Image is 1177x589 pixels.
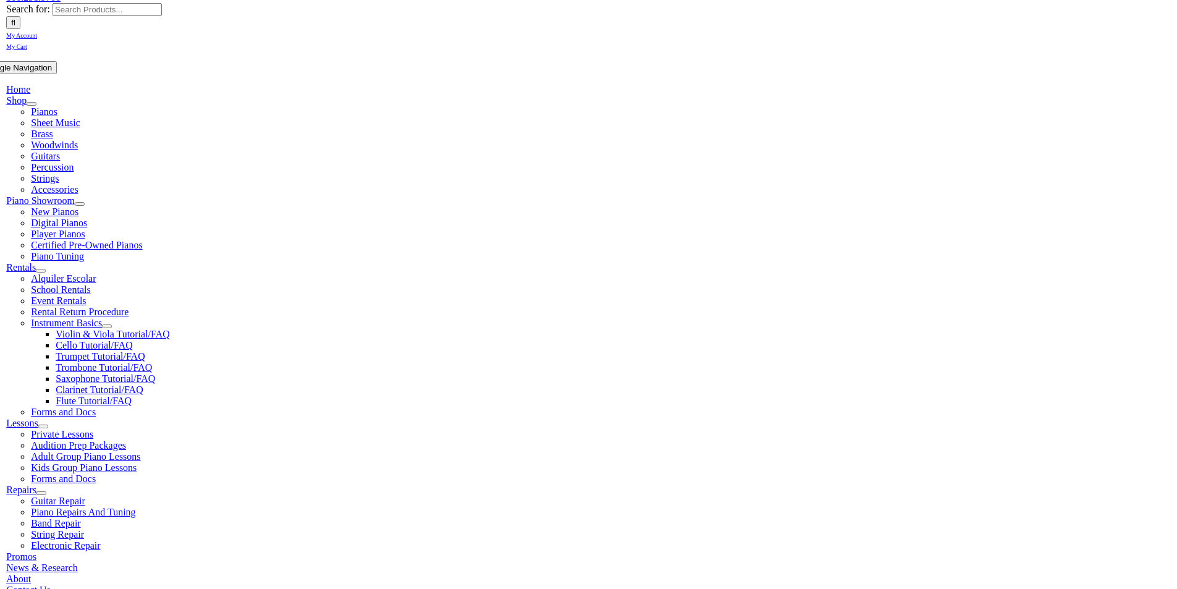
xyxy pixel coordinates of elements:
a: Electronic Repair [31,540,100,551]
a: Alquiler Escolar [31,273,96,284]
a: About [6,574,31,584]
a: Woodwinds [31,140,78,150]
a: My Account [6,29,37,40]
a: Audition Prep Packages [31,440,126,451]
a: Accessories [31,184,78,195]
a: Home [6,84,30,95]
a: Trumpet Tutorial/FAQ [56,351,145,362]
button: Open submenu of Piano Showroom [75,202,85,206]
a: Digital Pianos [31,218,87,228]
a: School Rentals [31,284,90,295]
span: Search for: [6,4,50,14]
a: Piano Showroom [6,195,75,206]
a: Cello Tutorial/FAQ [56,340,133,350]
a: Percussion [31,162,74,172]
a: Player Pianos [31,229,85,239]
a: Sheet Music [31,117,80,128]
a: Band Repair [31,518,80,528]
a: Lessons [6,418,38,428]
a: Event Rentals [31,295,86,306]
a: Flute Tutorial/FAQ [56,396,132,406]
a: Repairs [6,485,36,495]
a: Piano Tuning [31,251,84,261]
a: Rentals [6,262,36,273]
a: Guitar Repair [31,496,85,506]
a: News & Research [6,562,78,573]
a: Certified Pre-Owned Pianos [31,240,142,250]
a: Trombone Tutorial/FAQ [56,362,152,373]
a: Adult Group Piano Lessons [31,451,140,462]
input: Search [6,16,20,29]
span: My Cart [6,43,27,50]
a: Instrument Basics [31,318,102,328]
button: Open submenu of Lessons [38,425,48,428]
span: My Account [6,32,37,39]
a: Saxophone Tutorial/FAQ [56,373,155,384]
button: Open submenu of Shop [27,102,36,106]
a: String Repair [31,529,84,540]
a: Violin & Viola Tutorial/FAQ [56,329,170,339]
a: Strings [31,173,59,184]
a: Pianos [31,106,57,117]
a: Rental Return Procedure [31,307,129,317]
button: Open submenu of Repairs [36,491,46,495]
a: Brass [31,129,53,139]
a: Piano Repairs And Tuning [31,507,135,517]
a: Promos [6,551,36,562]
a: Guitars [31,151,60,161]
a: Forms and Docs [31,407,96,417]
a: Private Lessons [31,429,93,439]
button: Open submenu of Rentals [36,269,46,273]
a: Forms and Docs [31,473,96,484]
button: Open submenu of Instrument Basics [102,324,112,328]
a: New Pianos [31,206,78,217]
a: My Cart [6,40,27,51]
a: Clarinet Tutorial/FAQ [56,384,143,395]
input: Search Products... [53,3,162,16]
a: Shop [6,95,27,106]
a: Kids Group Piano Lessons [31,462,137,473]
